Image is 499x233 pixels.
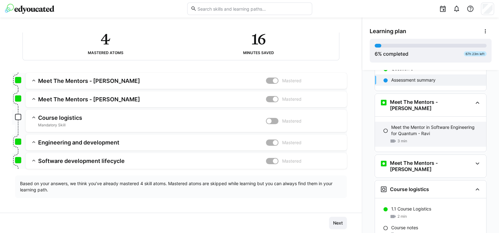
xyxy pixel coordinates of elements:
p: Assessment summary [391,77,436,83]
h3: Course logistics [38,114,266,121]
div: Minutes saved [243,51,274,55]
h3: Engineering and development [38,139,266,146]
div: Based on your answers, we think you’ve already mastered 4 skill atoms. Mastered atoms are skipped... [15,175,347,198]
span: Next [332,220,344,226]
span: Learning plan [370,28,406,35]
div: 67h 23m left [464,51,487,56]
span: Mandatory Skill [38,123,266,128]
span: 2 min [397,214,407,219]
span: Mastered [282,139,302,146]
span: 3 min [397,139,407,144]
p: Course notes [391,225,418,231]
h3: Software development lifecycle [38,157,266,165]
button: Next [329,217,347,229]
h3: Course logistics [390,186,429,192]
p: 1.1 Course Logistics [391,206,431,212]
div: Mastered atoms [88,51,123,55]
span: Mastered [282,118,302,124]
h3: Meet The Mentors - [PERSON_NAME] [390,99,472,111]
div: % completed [375,50,408,58]
h3: Meet The Mentors - [PERSON_NAME] [38,77,266,84]
span: 6 [375,51,378,57]
span: Mastered [282,96,302,102]
input: Search skills and learning paths… [197,6,308,12]
h2: 4 [101,30,110,48]
h3: Meet The Mentors - [PERSON_NAME] [390,160,472,172]
p: Meet the Mentor in Software Engineering for Quantum - Ravi [391,124,481,137]
h3: Meet The Mentors - [PERSON_NAME] [38,96,266,103]
span: Mastered [282,158,302,164]
span: Mastered [282,78,302,84]
h2: 16 [252,30,266,48]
